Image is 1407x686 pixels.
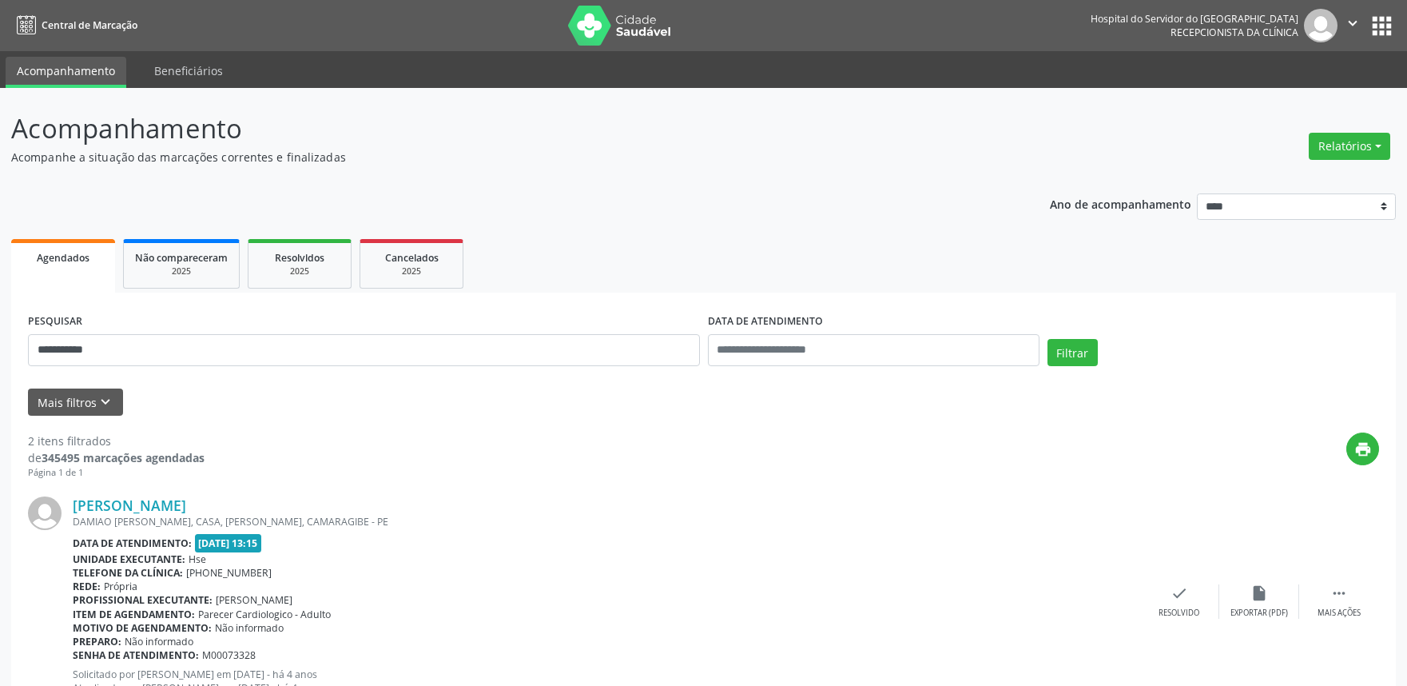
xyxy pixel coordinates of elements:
[73,536,192,550] b: Data de atendimento:
[73,497,186,514] a: [PERSON_NAME]
[1346,433,1379,465] button: print
[1091,12,1298,26] div: Hospital do Servidor do [GEOGRAPHIC_DATA]
[1344,14,1361,32] i: 
[73,593,213,607] b: Profissional executante:
[73,621,212,635] b: Motivo de agendamento:
[28,449,205,466] div: de
[1318,608,1361,619] div: Mais ações
[260,265,340,277] div: 2025
[1368,12,1396,40] button: apps
[73,580,101,593] b: Rede:
[372,265,451,277] div: 2025
[28,309,82,334] label: PESQUISAR
[385,251,439,265] span: Cancelados
[42,18,137,32] span: Central de Marcação
[1330,584,1348,602] i: 
[1171,584,1188,602] i: check
[135,251,228,265] span: Não compareceram
[135,265,228,277] div: 2025
[97,393,114,411] i: keyboard_arrow_down
[1159,608,1199,619] div: Resolvido
[1171,26,1298,39] span: Recepcionista da clínica
[1309,133,1390,160] button: Relatórios
[11,149,980,166] p: Acompanhe a situação das marcações correntes e finalizadas
[11,12,137,38] a: Central de Marcação
[198,608,331,621] span: Parecer Cardiologico - Adulto
[28,466,205,480] div: Página 1 de 1
[125,635,193,648] span: Não informado
[708,309,823,334] label: DATA DE ATENDIMENTO
[143,57,234,85] a: Beneficiários
[1047,339,1098,366] button: Filtrar
[1230,608,1288,619] div: Exportar (PDF)
[275,251,324,265] span: Resolvidos
[1304,9,1337,42] img: img
[1354,441,1372,458] i: print
[1050,193,1191,213] p: Ano de acompanhamento
[195,534,262,552] span: [DATE] 13:15
[1337,9,1368,42] button: 
[202,648,256,662] span: M00073328
[73,515,1139,528] div: DAMIAO [PERSON_NAME], CASA, [PERSON_NAME], CAMARAGIBE - PE
[215,621,284,635] span: Não informado
[42,450,205,465] strong: 345495 marcações agendadas
[73,608,195,621] b: Item de agendamento:
[73,648,199,662] b: Senha de atendimento:
[1250,584,1268,602] i: insert_drive_file
[28,497,62,530] img: img
[73,566,183,580] b: Telefone da clínica:
[216,593,292,607] span: [PERSON_NAME]
[6,57,126,88] a: Acompanhamento
[11,109,980,149] p: Acompanhamento
[28,433,205,449] div: 2 itens filtrados
[104,580,137,593] span: Própria
[186,566,272,580] span: [PHONE_NUMBER]
[73,552,185,566] b: Unidade executante:
[189,552,206,566] span: Hse
[37,251,89,265] span: Agendados
[73,635,121,648] b: Preparo:
[28,389,123,417] button: Mais filtroskeyboard_arrow_down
